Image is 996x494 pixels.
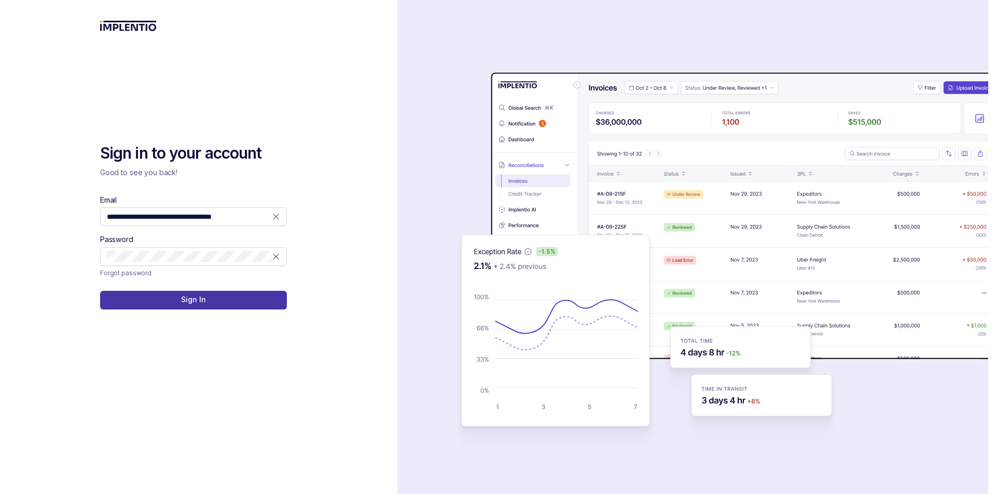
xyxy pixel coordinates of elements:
[100,268,151,278] p: Forgot password
[181,294,205,305] p: Sign In
[100,195,117,205] label: Email
[100,167,287,178] p: Good to see you back!
[100,291,287,309] button: Sign In
[100,234,133,245] label: Password
[100,143,287,164] h2: Sign in to your account
[100,21,157,31] img: logo
[100,268,151,278] a: Link Forgot password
